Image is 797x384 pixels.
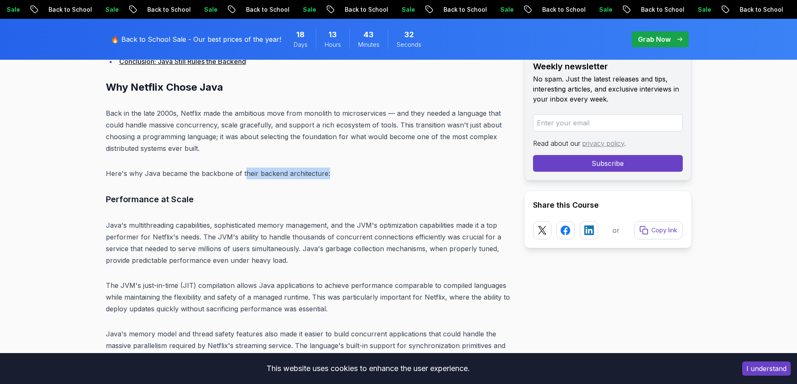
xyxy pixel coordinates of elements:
p: Here's why Java became the backbone of their backend architecture: [106,168,511,179]
p: Grab Now [638,34,671,44]
p: Sale [197,5,223,14]
span: 13 Hours [328,29,337,41]
p: Sale [690,5,717,14]
input: Enter your email [533,114,683,132]
span: Days [294,41,308,49]
button: Copy link [634,221,683,239]
p: Sale [295,5,322,14]
h2: Weekly newsletter [533,61,683,72]
p: Java's multithreading capabilities, sophisticated memory management, and the JVM's optimization c... [106,219,511,266]
p: Java's memory model and thread safety features also made it easier to build concurrent applicatio... [106,328,511,363]
p: Copy link [651,226,677,234]
p: Back to School [732,5,789,14]
p: Sale [98,5,125,14]
p: Back to School [535,5,592,14]
span: 32 Seconds [404,29,414,41]
p: Back to School [41,5,98,14]
h3: Performance at Scale [106,193,511,206]
p: The JVM's just-in-time (JIT) compilation allows Java applications to achieve performance comparab... [106,280,511,315]
p: Sale [394,5,421,14]
p: Back in the late 2000s, Netflix made the ambitious move from monolith to microservices — and they... [106,107,511,154]
a: privacy policy [582,139,624,147]
span: Minutes [358,41,379,49]
p: 🔥 Back to School Sale - Our best prices of the year! [111,34,281,44]
h2: Share this Course [533,199,683,211]
p: Sale [592,5,618,14]
p: Back to School [436,5,493,14]
p: Read about our . [533,138,683,148]
div: This website uses cookies to enhance the user experience. [6,359,730,378]
p: Back to School [633,5,690,14]
a: Conclusion: Java Still Rules the Backend [119,57,246,66]
p: No spam. Just the latest releases and tips, interesting articles, and exclusive interviews in you... [533,74,683,104]
span: Hours [325,41,341,49]
h2: Why Netflix Chose Java [106,81,511,94]
span: 18 Days [296,29,305,41]
p: Back to School [238,5,295,14]
button: Subscribe [533,155,683,172]
button: Accept cookies [742,361,791,376]
p: or [612,225,620,235]
p: Back to School [140,5,197,14]
span: Seconds [397,41,421,49]
p: Sale [493,5,520,14]
p: Back to School [337,5,394,14]
span: 43 Minutes [364,29,374,41]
